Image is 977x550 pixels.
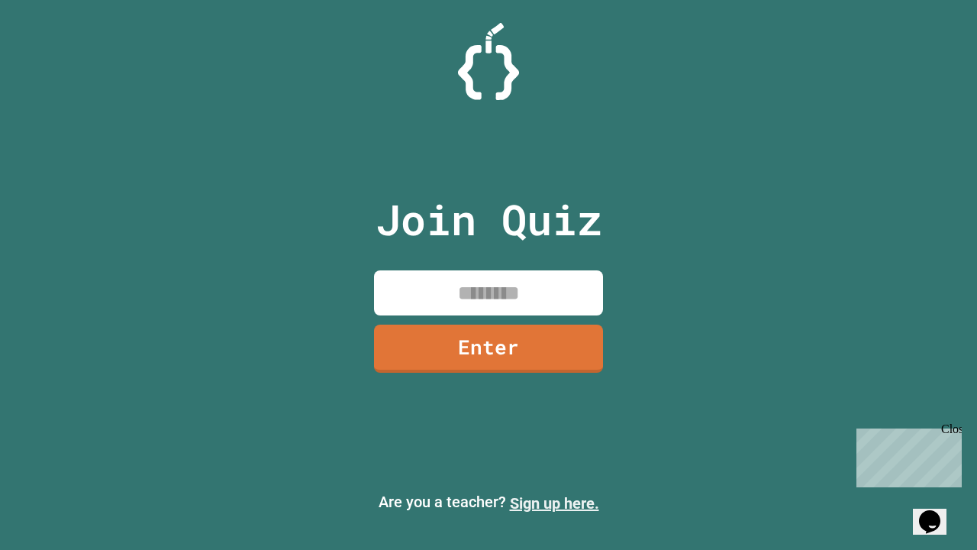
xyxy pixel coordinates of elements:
p: Join Quiz [376,188,602,251]
a: Enter [374,325,603,373]
div: Chat with us now!Close [6,6,105,97]
p: Are you a teacher? [12,490,965,515]
iframe: chat widget [913,489,962,535]
a: Sign up here. [510,494,599,513]
img: Logo.svg [458,23,519,100]
iframe: chat widget [850,422,962,487]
